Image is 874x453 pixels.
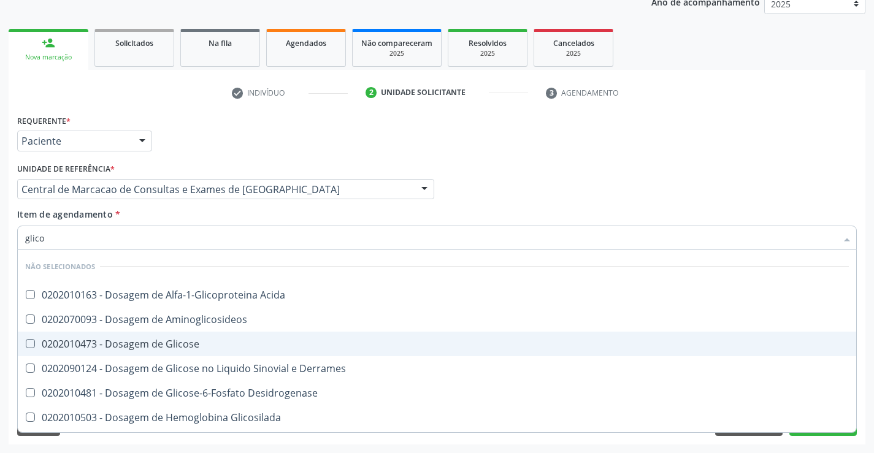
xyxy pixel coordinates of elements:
span: Na fila [209,38,232,48]
div: Nova marcação [17,53,80,62]
span: Agendados [286,38,326,48]
span: Solicitados [115,38,153,48]
span: Paciente [21,135,127,147]
label: Unidade de referência [17,160,115,179]
span: Central de Marcacao de Consultas e Exames de [GEOGRAPHIC_DATA] [21,183,409,196]
div: 0202090124 - Dosagem de Glicose no Liquido Sinovial e Derrames [25,364,849,373]
div: 2025 [457,49,518,58]
span: Não compareceram [361,38,432,48]
div: 0202010473 - Dosagem de Glicose [25,339,849,349]
div: 0202010481 - Dosagem de Glicose-6-Fosfato Desidrogenase [25,388,849,398]
div: 2025 [361,49,432,58]
div: 2025 [543,49,604,58]
div: 2 [366,87,377,98]
div: 0202010163 - Dosagem de Alfa-1-Glicoproteina Acida [25,290,849,300]
div: person_add [42,36,55,50]
span: Resolvidos [469,38,507,48]
div: Unidade solicitante [381,87,466,98]
div: 0202010503 - Dosagem de Hemoglobina Glicosilada [25,413,849,422]
input: Buscar por procedimentos [25,226,837,250]
span: Cancelados [553,38,594,48]
div: 0202070093 - Dosagem de Aminoglicosideos [25,314,849,324]
span: Item de agendamento [17,208,113,220]
label: Requerente [17,112,71,131]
